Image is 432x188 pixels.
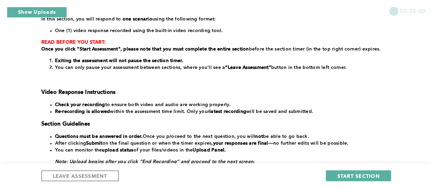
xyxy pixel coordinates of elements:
li: to ensure both video and audio are working properly. [55,101,388,108]
button: START SECTION [326,170,391,181]
span: using the following format: [152,17,216,21]
strong: latest recording [209,109,246,114]
strong: your responses are final [213,141,268,146]
li: After clicking on the final question or when the timer expires, —no further edits will be possible. [55,140,388,147]
button: LEAVE ASSESSMENT [41,170,119,181]
li: You can only pause your assessment between sections, where you'll see a button in the bottom left... [55,64,388,71]
span: LEAVE ASSESSMENT [53,173,107,179]
span: START SECTION [337,173,379,179]
strong: Re-recording is allowed [55,109,110,114]
h3: Section Guidelines [41,121,388,128]
h3: Video Response Instructions [41,89,388,96]
strong: Submit [86,141,102,146]
strong: Check your recording [55,102,105,107]
strong: Once you click "Start Assessment", please note that you must complete the entire section [41,47,249,52]
span: 00:30:00 [400,7,425,15]
em: Note: Upload begins after you click “End Recording” and proceed to the next screen. [55,159,255,164]
li: You can monitor the of your files/videos in the [55,147,388,154]
strong: one scenario [123,17,152,21]
strong: Exiting the assessment will not pause the section timer. [55,58,183,63]
button: Show Uploads [7,7,67,18]
strong: READ BEFORE YOU START: [41,40,106,45]
li: Once you proceed to the next question, you will be able to go back. [55,133,388,140]
strong: not [255,134,263,139]
p: before the section timer (in the top right corner) expires. [41,46,388,53]
strong: upload status [102,148,133,153]
span: One (1) video response recorded using the built-in video recording tool. [55,28,223,33]
strong: Upload Panel. [193,148,226,153]
span: In this section, you will respond to [41,17,123,21]
strong: Questions must be answered in order. [55,134,143,139]
li: within the assessment time limit. Only your will be saved and submitted. [55,108,388,115]
strong: “Leave Assessment” [225,65,271,70]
